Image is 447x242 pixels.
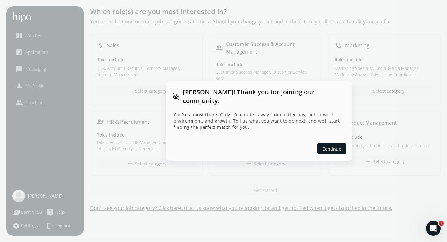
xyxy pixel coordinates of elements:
[426,221,441,236] iframe: Intercom live chat
[317,143,346,154] button: Continue
[174,112,345,130] p: You're almost there! Only 10 minutes away from better pay, better work environment, and growth. T...
[322,146,341,152] span: Continue
[172,93,180,100] span: waving_hand
[183,88,346,105] h1: [PERSON_NAME]! Thank you for joining our community.
[439,221,444,226] span: 1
